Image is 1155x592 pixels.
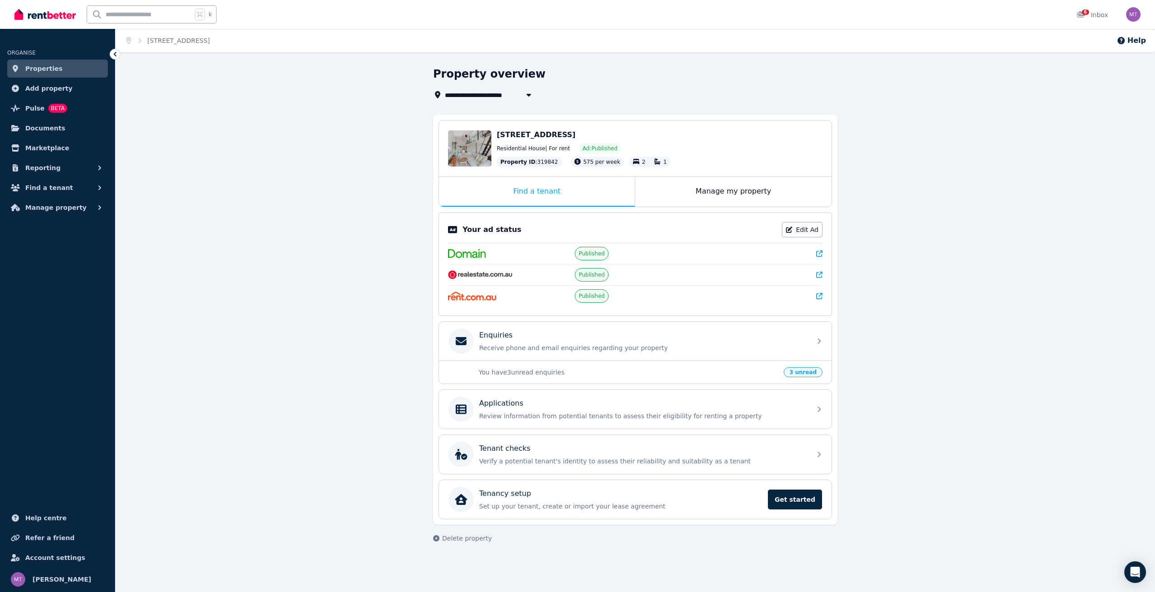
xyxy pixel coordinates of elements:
[439,322,832,361] a: EnquiriesReceive phone and email enquiries regarding your property
[448,291,496,301] img: Rent.com.au
[497,130,576,139] span: [STREET_ADDRESS]
[479,398,523,409] p: Applications
[1117,35,1146,46] button: Help
[25,513,67,523] span: Help centre
[7,119,108,137] a: Documents
[635,177,832,207] div: Manage my property
[497,145,570,152] span: Residential House | For rent
[479,343,806,352] p: Receive phone and email enquiries regarding your property
[433,67,545,81] h1: Property overview
[11,572,25,587] img: Matt Teague
[448,249,486,258] img: Domain.com.au
[25,552,85,563] span: Account settings
[439,177,635,207] div: Find a tenant
[663,159,667,165] span: 1
[479,330,513,341] p: Enquiries
[1124,561,1146,583] div: Open Intercom Messenger
[7,159,108,177] button: Reporting
[439,480,832,519] a: Tenancy setupSet up your tenant, create or import your lease agreementGet started
[1126,7,1141,22] img: Matt Teague
[32,574,91,585] span: [PERSON_NAME]
[500,158,536,166] span: Property ID
[439,435,832,474] a: Tenant checksVerify a potential tenant's identity to assess their reliability and suitability as ...
[579,292,605,300] span: Published
[7,50,36,56] span: ORGANISE
[14,8,76,21] img: RentBetter
[1076,10,1108,19] div: Inbox
[25,162,60,173] span: Reporting
[7,509,108,527] a: Help centre
[7,79,108,97] a: Add property
[7,529,108,547] a: Refer a friend
[782,222,822,237] a: Edit Ad
[7,99,108,117] a: PulseBETA
[479,457,806,466] p: Verify a potential tenant's identity to assess their reliability and suitability as a tenant
[25,182,73,193] span: Find a tenant
[1082,9,1089,15] span: 6
[784,367,822,377] span: 3 unread
[582,145,617,152] span: Ad: Published
[433,534,492,543] button: Delete property
[462,224,521,235] p: Your ad status
[479,488,531,499] p: Tenancy setup
[48,104,67,113] span: BETA
[25,83,73,94] span: Add property
[497,157,562,167] div: : 319842
[7,60,108,78] a: Properties
[442,534,492,543] span: Delete property
[479,502,762,511] p: Set up your tenant, create or import your lease agreement
[148,37,210,44] a: [STREET_ADDRESS]
[479,368,778,377] p: You have 3 unread enquiries
[25,123,65,134] span: Documents
[439,390,832,429] a: ApplicationsReview information from potential tenants to assess their eligibility for renting a p...
[208,11,212,18] span: k
[448,270,513,279] img: RealEstate.com.au
[768,490,822,509] span: Get started
[7,179,108,197] button: Find a tenant
[479,412,806,421] p: Review information from potential tenants to assess their eligibility for renting a property
[579,250,605,257] span: Published
[579,271,605,278] span: Published
[25,202,87,213] span: Manage property
[25,143,69,153] span: Marketplace
[115,29,221,52] nav: Breadcrumb
[25,63,63,74] span: Properties
[479,443,531,454] p: Tenant checks
[25,532,74,543] span: Refer a friend
[583,159,620,165] span: 575 per week
[7,199,108,217] button: Manage property
[7,139,108,157] a: Marketplace
[25,103,45,114] span: Pulse
[642,159,646,165] span: 2
[7,549,108,567] a: Account settings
